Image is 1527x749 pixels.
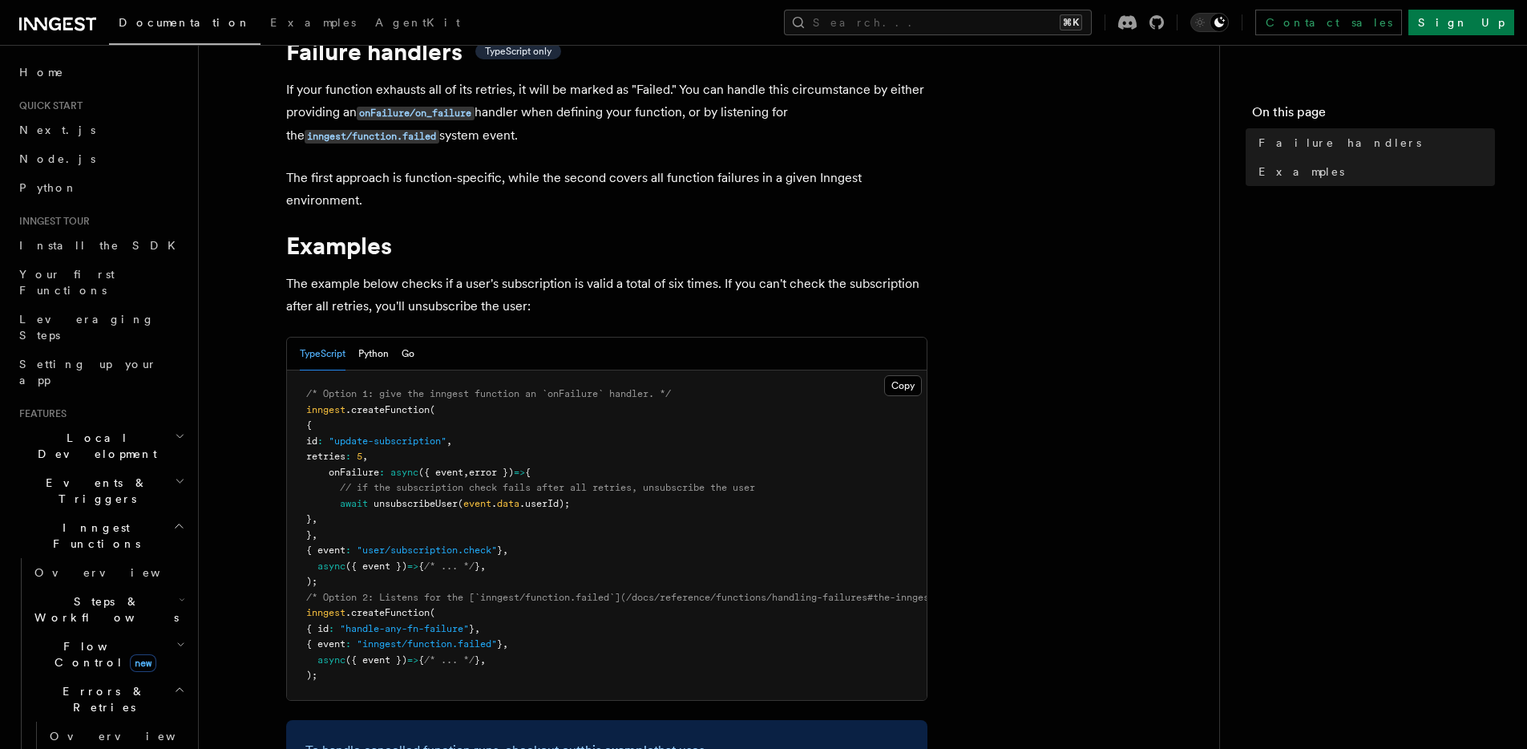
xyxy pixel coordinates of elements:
[485,45,551,58] span: TypeScript only
[519,498,570,509] span: .userId);
[13,99,83,112] span: Quick start
[28,587,188,632] button: Steps & Workflows
[13,260,188,305] a: Your first Functions
[340,482,755,493] span: // if the subscription check fails after all retries, unsubscribe the user
[357,104,475,119] a: onFailure/on_failure
[286,167,927,212] p: The first approach is function-specific, while the second covers all function failures in a given...
[13,231,188,260] a: Install the SDK
[446,435,452,447] span: ,
[402,338,414,370] button: Go
[28,638,176,670] span: Flow Control
[28,677,188,722] button: Errors & Retries
[13,423,188,468] button: Local Development
[300,338,345,370] button: TypeScript
[13,513,188,558] button: Inngest Functions
[345,545,351,556] span: :
[357,545,497,556] span: "user/subscription.check"
[458,498,463,509] span: (
[340,623,469,634] span: "handle-any-fn-failure"
[491,498,497,509] span: .
[286,231,927,260] h1: Examples
[463,467,469,478] span: ,
[1258,135,1421,151] span: Failure handlers
[366,5,470,43] a: AgentKit
[13,520,173,552] span: Inngest Functions
[306,513,312,524] span: }
[306,451,345,462] span: retries
[525,467,531,478] span: {
[1255,10,1402,35] a: Contact sales
[1252,103,1495,128] h4: On this page
[13,350,188,395] a: Setting up your app
[1408,10,1514,35] a: Sign Up
[28,632,188,677] button: Flow Controlnew
[345,654,407,666] span: ({ event })
[418,654,424,666] span: {
[306,623,329,634] span: { id
[480,561,486,572] span: ,
[306,388,671,399] span: /* Option 1: give the inngest function an `onFailure` handler. */
[13,58,188,87] a: Home
[13,430,175,462] span: Local Development
[261,5,366,43] a: Examples
[514,467,525,478] span: =>
[430,404,435,415] span: (
[345,561,407,572] span: ({ event })
[357,638,497,650] span: "inngest/function.failed"
[306,607,345,618] span: inngest
[306,638,345,650] span: { event
[475,654,480,666] span: }
[503,545,508,556] span: ,
[1252,128,1495,157] a: Failure handlers
[884,375,922,396] button: Copy
[469,467,514,478] span: error })
[358,338,389,370] button: Python
[340,498,368,509] span: await
[306,435,317,447] span: id
[317,654,345,666] span: async
[480,654,486,666] span: ,
[475,561,480,572] span: }
[1258,164,1344,180] span: Examples
[329,623,334,634] span: :
[418,561,424,572] span: {
[28,593,179,626] span: Steps & Workflows
[329,435,446,447] span: "update-subscription"
[329,467,379,478] span: onFailure
[119,16,251,29] span: Documentation
[345,404,430,415] span: .createFunction
[407,561,418,572] span: =>
[19,152,95,165] span: Node.js
[13,115,188,144] a: Next.js
[497,638,503,650] span: }
[306,404,345,415] span: inngest
[13,475,175,507] span: Events & Triggers
[1190,13,1229,32] button: Toggle dark mode
[475,623,480,634] span: ,
[34,566,200,579] span: Overview
[1252,157,1495,186] a: Examples
[286,79,927,148] p: If your function exhausts all of its retries, it will be marked as "Failed." You can handle this ...
[784,10,1092,35] button: Search...⌘K
[286,37,927,66] h1: Failure handlers
[270,16,356,29] span: Examples
[497,498,519,509] span: data
[374,498,458,509] span: unsubscribeUser
[407,654,418,666] span: =>
[109,5,261,45] a: Documentation
[345,607,430,618] span: .createFunction
[306,670,317,681] span: );
[13,468,188,513] button: Events & Triggers
[306,576,317,587] span: );
[19,358,157,387] span: Setting up your app
[50,730,215,743] span: Overview
[430,607,435,618] span: (
[13,305,188,350] a: Leveraging Steps
[13,173,188,202] a: Python
[317,561,345,572] span: async
[469,623,475,634] span: }
[306,592,1423,603] span: /* Option 2: Listens for the [`inngest/function.failed`](/docs/reference/functions/handling-failu...
[345,451,351,462] span: :
[306,419,312,431] span: {
[312,513,317,524] span: ,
